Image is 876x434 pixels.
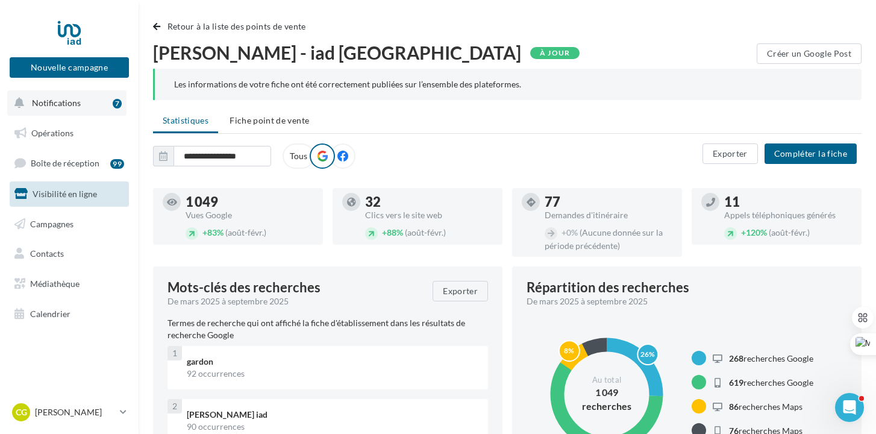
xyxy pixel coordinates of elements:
span: 86 [729,401,739,412]
button: Retour à la liste des points de vente [153,19,311,34]
label: Tous [283,143,314,169]
div: 92 occurrences [187,368,478,380]
a: Compléter la fiche [760,148,862,158]
span: recherches Google [729,377,813,388]
span: (août-févr.) [405,227,446,237]
span: Fiche point de vente [230,115,309,125]
p: [PERSON_NAME] [35,406,115,418]
span: Campagnes [30,218,74,228]
span: 0% [562,227,578,237]
a: CG [PERSON_NAME] [10,401,129,424]
div: 77 [545,195,672,209]
div: 2 [167,399,182,414]
span: 88% [382,227,403,237]
span: CG [16,406,27,418]
button: Nouvelle campagne [10,57,129,78]
a: Campagnes [7,212,131,237]
a: Médiathèque [7,271,131,297]
div: 99 [110,159,124,169]
div: 7 [113,99,122,108]
span: Mots-clés des recherches [167,281,321,294]
div: 11 [724,195,852,209]
span: Calendrier [30,309,70,319]
span: 619 [729,377,743,388]
p: Termes de recherche qui ont affiché la fiche d'établissement dans les résultats de recherche Google [167,317,488,341]
div: Répartition des recherches [527,281,689,294]
span: + [741,227,746,237]
div: Appels téléphoniques générés [724,211,852,219]
span: Retour à la liste des points de vente [167,21,306,31]
div: De mars 2025 à septembre 2025 [167,295,423,307]
span: (Aucune donnée sur la période précédente) [545,227,663,251]
span: Médiathèque [30,278,80,289]
a: Visibilité en ligne [7,181,131,207]
div: À jour [530,47,580,59]
button: Créer un Google Post [757,43,862,64]
span: + [202,227,207,237]
a: Opérations [7,121,131,146]
div: 1 049 [186,195,313,209]
span: Contacts [30,248,64,259]
span: 120% [741,227,767,237]
div: Demandes d'itinéraire [545,211,672,219]
span: 83% [202,227,224,237]
div: 90 occurrences [187,421,478,433]
div: Clics vers le site web [365,211,493,219]
iframe: Intercom live chat [835,393,864,422]
span: Visibilité en ligne [33,189,97,199]
div: 32 [365,195,493,209]
div: Vues Google [186,211,313,219]
span: + [562,227,566,237]
a: Boîte de réception99 [7,150,131,176]
button: Exporter [433,281,488,301]
div: Les informations de votre fiche ont été correctement publiées sur l’ensemble des plateformes. [174,78,842,90]
span: Boîte de réception [31,158,99,168]
span: + [382,227,387,237]
div: gardon [187,356,478,368]
div: 1 [167,346,182,360]
a: Contacts [7,241,131,266]
div: De mars 2025 à septembre 2025 [527,295,837,307]
span: 268 [729,353,743,363]
span: recherches Maps [729,401,802,412]
span: Opérations [31,128,74,138]
span: (août-févr.) [769,227,810,237]
span: recherches Google [729,353,813,363]
span: (août-févr.) [225,227,266,237]
button: Compléter la fiche [765,143,857,164]
span: [PERSON_NAME] - iad [GEOGRAPHIC_DATA] [153,43,521,61]
button: Notifications 7 [7,90,127,116]
span: Notifications [32,98,81,108]
a: Calendrier [7,301,131,327]
button: Exporter [702,143,758,164]
div: [PERSON_NAME] iad [187,409,478,421]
